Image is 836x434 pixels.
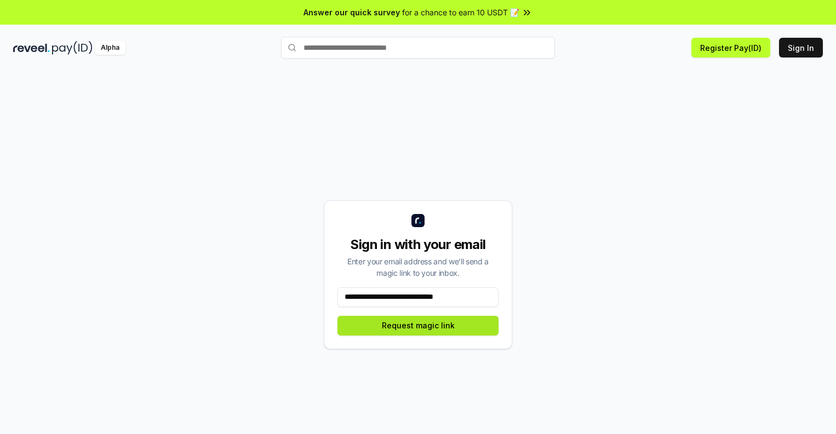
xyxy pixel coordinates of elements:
div: Alpha [95,41,125,55]
img: pay_id [52,41,93,55]
div: Sign in with your email [337,236,499,253]
button: Register Pay(ID) [691,38,770,57]
div: Enter your email address and we’ll send a magic link to your inbox. [337,256,499,279]
span: for a chance to earn 10 USDT 📝 [402,7,519,18]
span: Answer our quick survey [304,7,400,18]
button: Sign In [779,38,823,57]
button: Request magic link [337,316,499,335]
img: logo_small [411,214,425,227]
img: reveel_dark [13,41,50,55]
